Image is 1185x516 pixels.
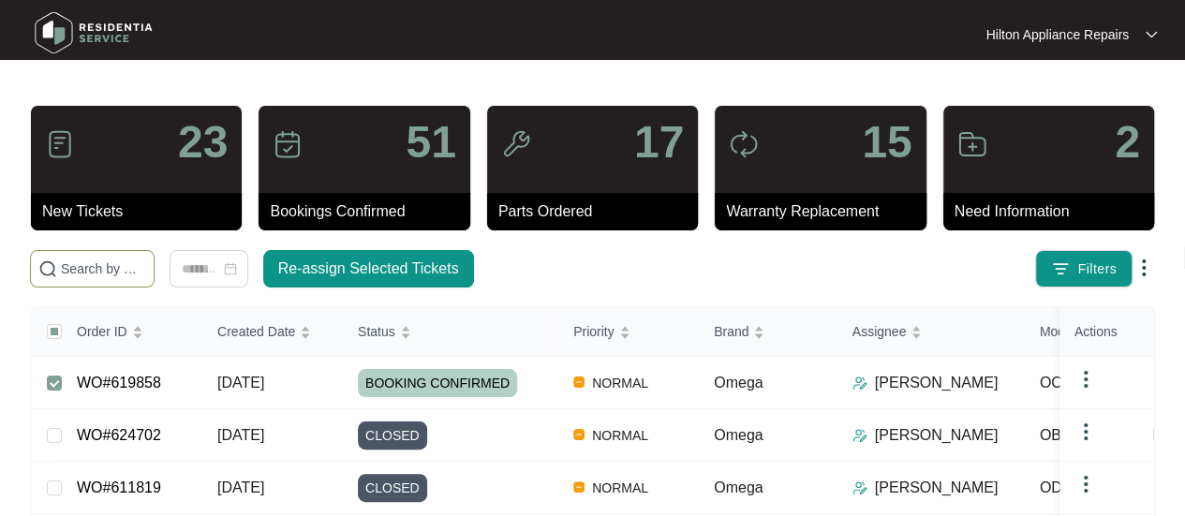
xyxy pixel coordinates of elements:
[270,200,469,223] p: Bookings Confirmed
[985,25,1129,44] p: Hilton Appliance Repairs
[217,427,264,443] span: [DATE]
[558,307,699,357] th: Priority
[1074,420,1097,443] img: dropdown arrow
[585,372,656,394] span: NORMAL
[273,129,303,159] img: icon
[501,129,531,159] img: icon
[573,429,585,440] img: Vercel Logo
[1077,259,1117,279] span: Filters
[498,200,698,223] p: Parts Ordered
[42,200,242,223] p: New Tickets
[1115,120,1140,165] p: 2
[573,376,585,388] img: Vercel Logo
[1035,250,1133,287] button: filter iconFilters
[852,480,867,495] img: Assigner Icon
[634,120,684,165] p: 17
[217,321,295,342] span: Created Date
[77,321,127,342] span: Order ID
[1051,259,1070,278] img: filter icon
[202,307,343,357] th: Created Date
[178,120,228,165] p: 23
[957,129,987,159] img: icon
[45,129,75,159] img: icon
[278,258,459,280] span: Re-assign Selected Tickets
[1133,257,1155,279] img: dropdown arrow
[38,259,57,278] img: search-icon
[585,477,656,499] span: NORMAL
[1146,30,1157,39] img: dropdown arrow
[714,321,748,342] span: Brand
[699,307,837,357] th: Brand
[61,258,146,279] input: Search by Order Id, Assignee Name, Customer Name, Brand and Model
[1040,321,1075,342] span: Model
[217,375,264,391] span: [DATE]
[837,307,1025,357] th: Assignee
[573,481,585,493] img: Vercel Logo
[862,120,911,165] p: 15
[852,321,907,342] span: Assignee
[875,477,999,499] p: [PERSON_NAME]
[1074,368,1097,391] img: dropdown arrow
[77,479,161,495] a: WO#611819
[852,376,867,391] img: Assigner Icon
[714,375,763,391] span: Omega
[714,427,763,443] span: Omega
[585,424,656,447] span: NORMAL
[726,200,926,223] p: Warranty Replacement
[1074,473,1097,495] img: dropdown arrow
[358,321,395,342] span: Status
[573,321,615,342] span: Priority
[729,129,759,159] img: icon
[263,250,474,287] button: Re-assign Selected Tickets
[28,5,159,61] img: residentia service logo
[955,200,1154,223] p: Need Information
[77,375,161,391] a: WO#619858
[358,474,427,502] span: CLOSED
[406,120,455,165] p: 51
[358,369,517,397] span: BOOKING CONFIRMED
[62,307,202,357] th: Order ID
[1059,307,1153,357] th: Actions
[875,424,999,447] p: [PERSON_NAME]
[343,307,558,357] th: Status
[852,428,867,443] img: Assigner Icon
[875,372,999,394] p: [PERSON_NAME]
[217,479,264,495] span: [DATE]
[358,421,427,450] span: CLOSED
[714,479,763,495] span: Omega
[77,427,161,443] a: WO#624702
